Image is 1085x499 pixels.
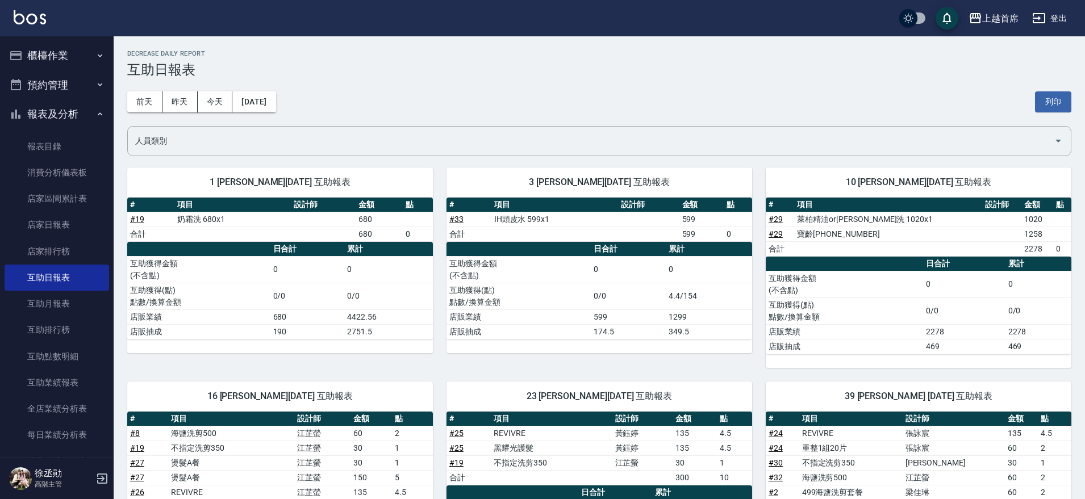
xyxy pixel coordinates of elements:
[766,257,1071,354] table: a dense table
[903,412,1005,426] th: 設計師
[799,426,903,441] td: REVIVRE
[491,455,612,470] td: 不指定洗剪350
[392,441,433,455] td: 1
[717,441,752,455] td: 4.5
[766,339,923,354] td: 店販抽成
[1053,241,1071,256] td: 0
[270,309,345,324] td: 680
[446,412,491,426] th: #
[294,412,350,426] th: 設計師
[982,11,1019,26] div: 上越首席
[127,242,433,339] table: a dense table
[1005,324,1071,339] td: 2278
[460,177,738,188] span: 3 [PERSON_NAME][DATE] 互助報表
[1021,198,1053,212] th: 金額
[168,412,294,426] th: 項目
[766,198,1071,257] table: a dense table
[232,91,276,112] button: [DATE]
[291,198,356,212] th: 設計師
[350,426,391,441] td: 60
[141,391,419,402] span: 16 [PERSON_NAME][DATE] 互助報表
[168,455,294,470] td: 燙髮A餐
[127,309,270,324] td: 店販業績
[174,198,291,212] th: 項目
[392,412,433,426] th: 點
[717,412,752,426] th: 點
[591,242,666,257] th: 日合計
[591,283,666,309] td: 0/0
[130,488,144,497] a: #26
[673,470,717,485] td: 300
[769,458,783,467] a: #30
[350,441,391,455] td: 30
[1038,470,1071,485] td: 2
[794,227,982,241] td: 寶齡[PHONE_NUMBER]
[446,198,491,212] th: #
[769,229,783,238] a: #29
[666,242,752,257] th: 累計
[350,470,391,485] td: 150
[1021,241,1053,256] td: 2278
[591,324,666,339] td: 174.5
[294,470,350,485] td: 江芷螢
[449,458,464,467] a: #19
[446,227,491,241] td: 合計
[673,441,717,455] td: 135
[130,473,144,482] a: #27
[35,479,93,489] p: 高階主管
[491,198,618,212] th: 項目
[5,317,109,343] a: 互助排行榜
[5,99,109,129] button: 報表及分析
[666,324,752,339] td: 349.5
[769,488,778,497] a: #2
[294,455,350,470] td: 江芷螢
[130,215,144,224] a: #19
[168,470,294,485] td: 燙髮A餐
[270,283,345,309] td: 0/0
[673,455,717,470] td: 30
[344,309,433,324] td: 4422.56
[1005,412,1038,426] th: 金額
[344,324,433,339] td: 2751.5
[903,441,1005,455] td: 張詠宸
[903,426,1005,441] td: 張詠宸
[127,412,168,426] th: #
[449,429,464,438] a: #25
[779,177,1058,188] span: 10 [PERSON_NAME][DATE] 互助報表
[923,257,1005,271] th: 日合計
[779,391,1058,402] span: 39 [PERSON_NAME] [DATE] 互助報表
[794,198,982,212] th: 項目
[923,339,1005,354] td: 469
[132,131,1049,151] input: 人員名稱
[392,470,433,485] td: 5
[270,256,345,283] td: 0
[5,160,109,186] a: 消費分析儀表板
[392,455,433,470] td: 1
[35,468,93,479] h5: 徐丞勛
[127,91,162,112] button: 前天
[923,297,1005,324] td: 0/0
[449,443,464,452] a: #25
[673,412,717,426] th: 金額
[403,227,433,241] td: 0
[446,412,752,485] table: a dense table
[794,212,982,227] td: 萊柏精油or[PERSON_NAME]洗 1020x1
[1038,441,1071,455] td: 2
[162,91,198,112] button: 昨天
[666,256,752,283] td: 0
[460,391,738,402] span: 23 [PERSON_NAME][DATE] 互助報表
[5,41,109,70] button: 櫃檯作業
[356,227,403,241] td: 680
[344,256,433,283] td: 0
[174,212,291,227] td: 奶霜洗 680x1
[446,198,752,242] table: a dense table
[5,343,109,370] a: 互助點數明細
[766,324,923,339] td: 店販業績
[591,309,666,324] td: 599
[799,441,903,455] td: 重整1組20片
[5,212,109,238] a: 店家日報表
[717,470,752,485] td: 10
[923,271,1005,297] td: 0
[127,324,270,339] td: 店販抽成
[766,198,794,212] th: #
